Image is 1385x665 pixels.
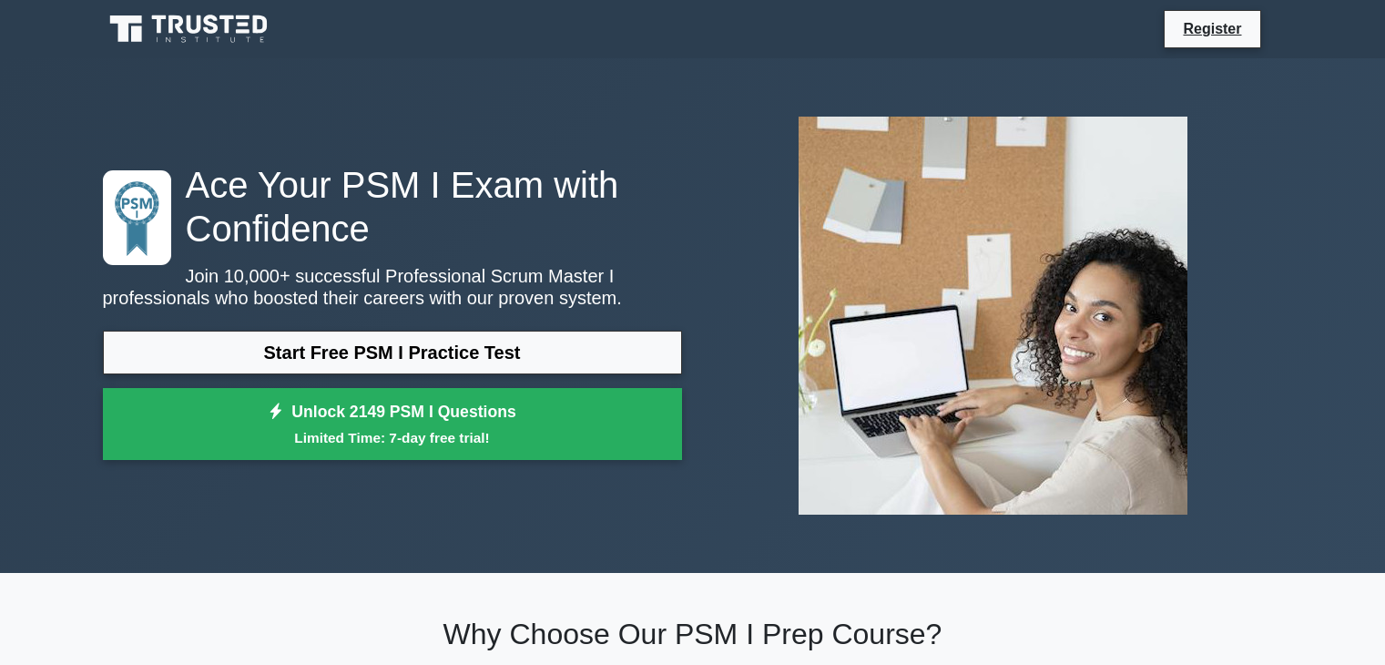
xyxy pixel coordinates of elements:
a: Start Free PSM I Practice Test [103,331,682,374]
small: Limited Time: 7-day free trial! [126,427,659,448]
h2: Why Choose Our PSM I Prep Course? [103,617,1283,651]
a: Unlock 2149 PSM I QuestionsLimited Time: 7-day free trial! [103,388,682,461]
p: Join 10,000+ successful Professional Scrum Master I professionals who boosted their careers with ... [103,265,682,309]
a: Register [1172,17,1252,40]
h1: Ace Your PSM I Exam with Confidence [103,163,682,251]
